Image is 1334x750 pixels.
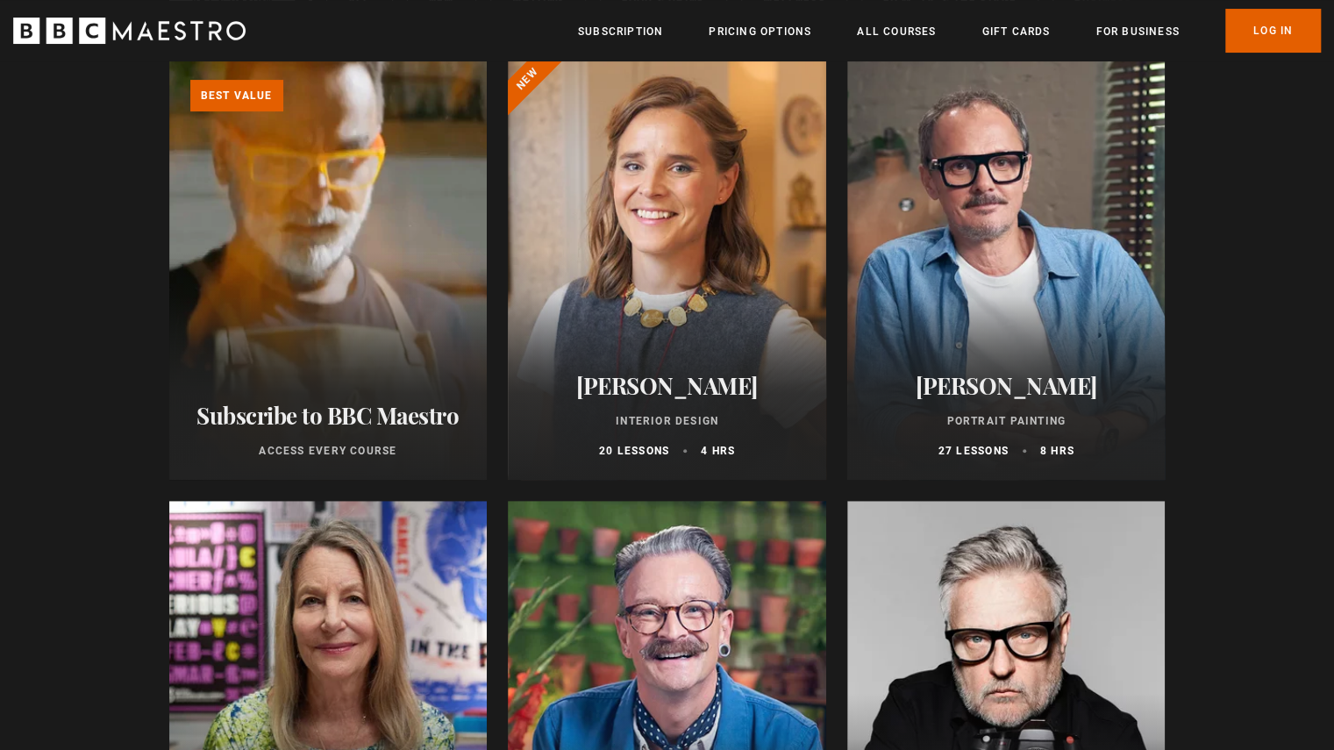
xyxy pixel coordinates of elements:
a: Log In [1225,9,1321,53]
p: 4 hrs [701,443,735,459]
p: Portrait Painting [868,413,1145,429]
p: 8 hrs [1040,443,1074,459]
nav: Primary [578,9,1321,53]
p: Best value [190,80,283,111]
a: For business [1095,23,1179,40]
p: 27 lessons [938,443,1009,459]
a: Gift Cards [981,23,1050,40]
a: [PERSON_NAME] Portrait Painting 27 lessons 8 hrs [847,59,1166,480]
a: Subscription [578,23,663,40]
p: 20 lessons [599,443,669,459]
a: All Courses [857,23,936,40]
a: [PERSON_NAME] Interior Design 20 lessons 4 hrs New [508,59,826,480]
svg: BBC Maestro [13,18,246,44]
p: Interior Design [529,413,805,429]
h2: [PERSON_NAME] [868,372,1145,399]
h2: [PERSON_NAME] [529,372,805,399]
a: Pricing Options [709,23,811,40]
